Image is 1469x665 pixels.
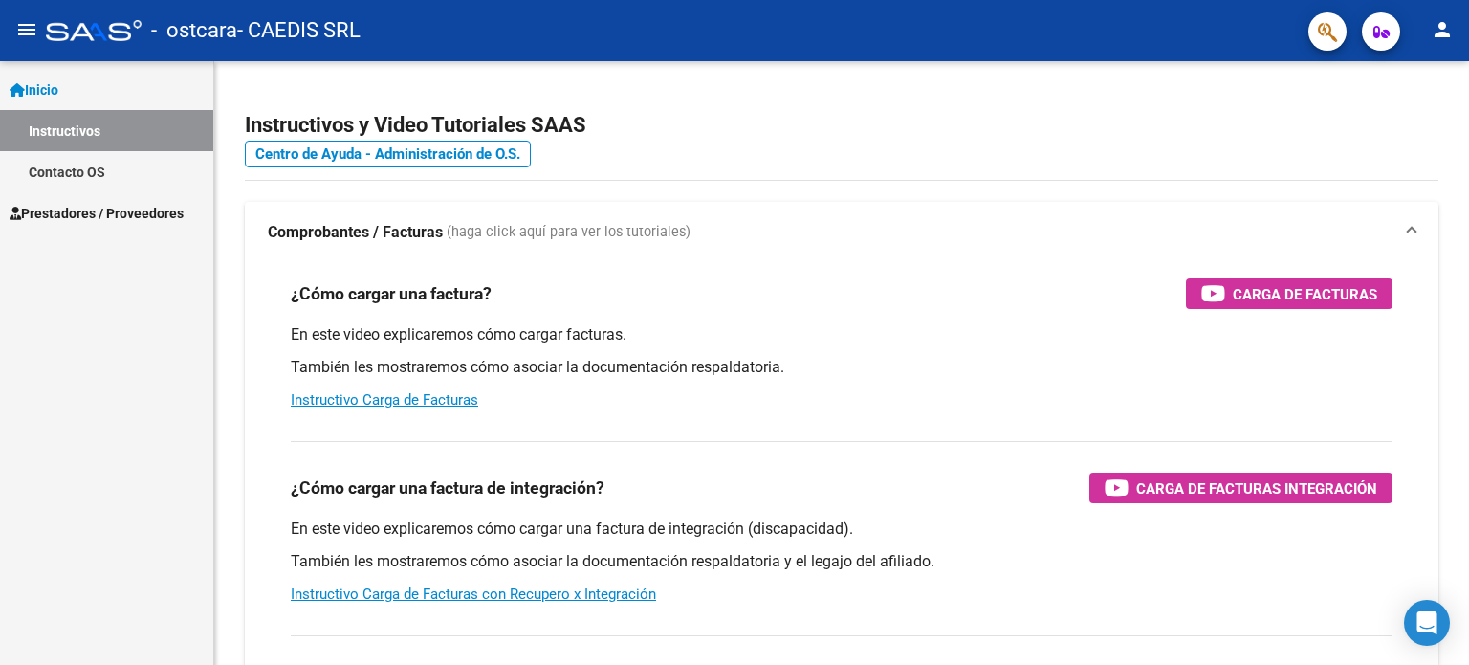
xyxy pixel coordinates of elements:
button: Carga de Facturas Integración [1089,473,1392,503]
span: Carga de Facturas Integración [1136,477,1377,500]
p: En este video explicaremos cómo cargar facturas. [291,324,1392,345]
span: Inicio [10,79,58,100]
span: - CAEDIS SRL [237,10,361,52]
span: Carga de Facturas [1233,282,1377,306]
p: También les mostraremos cómo asociar la documentación respaldatoria. [291,357,1392,378]
div: Open Intercom Messenger [1404,600,1450,646]
mat-icon: person [1431,18,1454,41]
button: Carga de Facturas [1186,278,1392,309]
p: En este video explicaremos cómo cargar una factura de integración (discapacidad). [291,519,1392,540]
h3: ¿Cómo cargar una factura de integración? [291,475,604,501]
a: Instructivo Carga de Facturas con Recupero x Integración [291,586,656,603]
h2: Instructivos y Video Tutoriales SAAS [245,107,1438,144]
span: - ostcara [151,10,237,52]
h3: ¿Cómo cargar una factura? [291,280,492,307]
span: (haga click aquí para ver los tutoriales) [447,222,691,243]
mat-expansion-panel-header: Comprobantes / Facturas (haga click aquí para ver los tutoriales) [245,202,1438,263]
strong: Comprobantes / Facturas [268,222,443,243]
p: También les mostraremos cómo asociar la documentación respaldatoria y el legajo del afiliado. [291,551,1392,572]
a: Centro de Ayuda - Administración de O.S. [245,141,531,167]
a: Instructivo Carga de Facturas [291,391,478,409]
mat-icon: menu [15,18,38,41]
span: Prestadores / Proveedores [10,203,184,224]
